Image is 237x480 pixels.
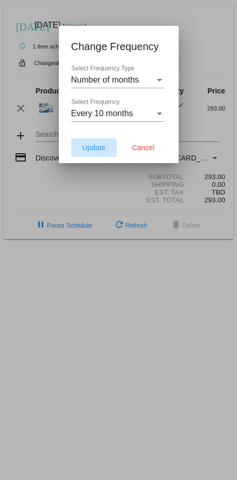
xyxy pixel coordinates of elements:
[71,109,133,118] span: Every 10 months
[71,109,164,118] mat-select: Select Frequency
[82,143,105,152] span: Update
[71,38,166,55] h1: Change Frequency
[71,75,139,84] span: Number of months
[71,138,117,157] button: Update
[132,143,155,152] span: Cancel
[121,138,166,157] button: Cancel
[71,75,164,85] mat-select: Select Frequency Type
